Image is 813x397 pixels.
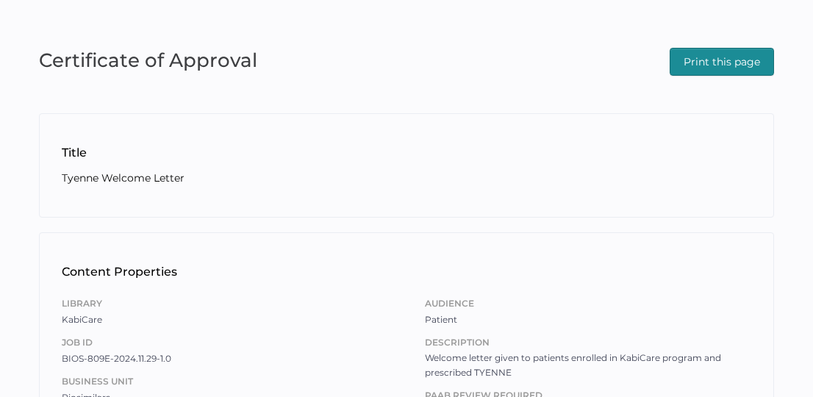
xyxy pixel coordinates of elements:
span: KabiCare [62,314,102,325]
h2: Tyenne Welcome Letter [62,170,751,186]
span: Description [425,335,751,351]
button: Print this page [670,48,774,76]
span: Library [62,296,388,312]
span: Audience [425,296,751,312]
span: Business Unit [62,373,388,390]
span: Patient [425,314,457,325]
span: Print this page [684,49,760,75]
h1: Title [62,144,751,162]
span: Welcome letter given to patients enrolled in KabiCare program and prescribed TYENNE [425,351,751,380]
h1: Content Properties [62,263,751,281]
span: Certificate of Approval [39,44,257,76]
span: Job ID [62,335,388,351]
span: BIOS-809E-2024.11.29-1.0 [62,353,171,364]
